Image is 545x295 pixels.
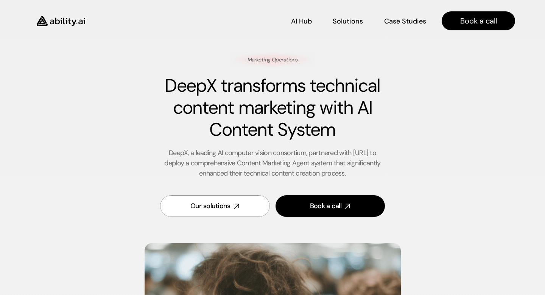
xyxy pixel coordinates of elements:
nav: Main navigation [96,11,515,30]
div: Book a call [310,201,341,211]
p: Marketing Operations [248,56,298,64]
div: Our solutions [190,201,230,211]
a: Case Studies [384,14,427,28]
a: Book a call [276,195,385,217]
a: AI Hub [291,14,312,28]
p: Case Studies [384,17,426,26]
a: Our solutions [160,195,270,217]
p: Solutions [333,17,363,26]
p: Book a call [460,16,497,26]
h1: DeepX transforms technical content marketing with AI Content System [159,75,386,140]
p: AI Hub [291,17,312,26]
a: Book a call [442,11,515,30]
p: DeepX, a leading AI computer vision consortium, partnered with [URL] to deploy a comprehensive Co... [159,148,386,179]
a: Solutions [333,14,363,28]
